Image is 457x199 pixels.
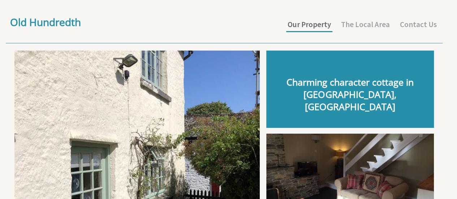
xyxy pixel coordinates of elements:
[288,20,331,29] a: Our Property
[341,20,390,29] a: The Local Area
[10,15,82,29] h1: Old Hundredth
[10,8,82,36] a: Old Hundredth
[400,20,437,29] a: Contact Us
[268,76,432,113] h1: Charming character cottage in [GEOGRAPHIC_DATA], [GEOGRAPHIC_DATA]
